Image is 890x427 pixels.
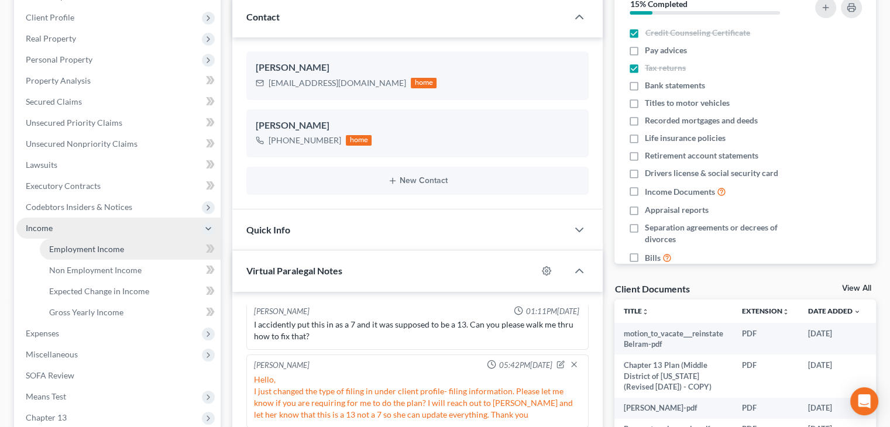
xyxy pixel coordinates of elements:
[645,44,687,56] span: Pay advices
[26,181,101,191] span: Executory Contracts
[26,412,67,422] span: Chapter 13
[254,319,581,342] div: I accidently put this in as a 7 and it was supposed to be a 13. Can you please walk me thru how t...
[16,70,221,91] a: Property Analysis
[49,307,123,317] span: Gross Yearly Income
[246,224,290,235] span: Quick Info
[799,354,870,397] td: [DATE]
[645,97,730,109] span: Titles to motor vehicles
[26,328,59,338] span: Expenses
[49,265,142,275] span: Non Employment Income
[733,323,799,355] td: PDF
[645,167,778,179] span: Drivers license & social security card
[40,260,221,281] a: Non Employment Income
[26,118,122,128] span: Unsecured Priority Claims
[614,398,733,419] td: [PERSON_NAME]-pdf
[645,252,661,264] span: Bills
[26,54,92,64] span: Personal Property
[16,91,221,112] a: Secured Claims
[16,365,221,386] a: SOFA Review
[246,11,280,22] span: Contact
[26,202,132,212] span: Codebtors Insiders & Notices
[256,119,579,133] div: [PERSON_NAME]
[854,308,861,315] i: expand_more
[499,360,552,371] span: 05:42PM[DATE]
[614,323,733,355] td: motion_to_vacate___reinstate Belram-pdf
[269,77,406,89] div: [EMAIL_ADDRESS][DOMAIN_NAME]
[40,302,221,323] a: Gross Yearly Income
[645,186,715,198] span: Income Documents
[645,150,758,161] span: Retirement account statements
[799,398,870,419] td: [DATE]
[614,283,689,295] div: Client Documents
[254,360,310,371] div: [PERSON_NAME]
[645,204,709,216] span: Appraisal reports
[645,62,686,74] span: Tax returns
[733,354,799,397] td: PDF
[799,323,870,355] td: [DATE]
[346,135,372,146] div: home
[645,27,750,39] span: Credit Counseling Certificate
[411,78,437,88] div: home
[645,132,726,144] span: Life insurance policies
[624,307,649,315] a: Titleunfold_more
[40,281,221,302] a: Expected Change in Income
[742,307,789,315] a: Extensionunfold_more
[26,12,74,22] span: Client Profile
[49,244,124,254] span: Employment Income
[850,387,878,415] div: Open Intercom Messenger
[16,175,221,197] a: Executory Contracts
[16,154,221,175] a: Lawsuits
[645,222,800,245] span: Separation agreements or decrees of divorces
[645,115,758,126] span: Recorded mortgages and deeds
[26,370,74,380] span: SOFA Review
[16,112,221,133] a: Unsecured Priority Claims
[26,139,138,149] span: Unsecured Nonpriority Claims
[614,354,733,397] td: Chapter 13 Plan (Middle District of [US_STATE] (Revised [DATE]) - COPY)
[269,135,341,146] div: [PHONE_NUMBER]
[40,239,221,260] a: Employment Income
[525,306,579,317] span: 01:11PM[DATE]
[733,398,799,419] td: PDF
[254,306,310,317] div: [PERSON_NAME]
[26,75,91,85] span: Property Analysis
[16,133,221,154] a: Unsecured Nonpriority Claims
[26,349,78,359] span: Miscellaneous
[254,374,581,421] div: Hello, I just changed the type of filing in under client profile- filing information. Please let ...
[645,80,705,91] span: Bank statements
[256,176,579,185] button: New Contact
[642,308,649,315] i: unfold_more
[26,223,53,233] span: Income
[808,307,861,315] a: Date Added expand_more
[246,265,342,276] span: Virtual Paralegal Notes
[782,308,789,315] i: unfold_more
[26,160,57,170] span: Lawsuits
[49,286,149,296] span: Expected Change in Income
[26,391,66,401] span: Means Test
[26,33,76,43] span: Real Property
[842,284,871,292] a: View All
[256,61,579,75] div: [PERSON_NAME]
[26,97,82,106] span: Secured Claims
